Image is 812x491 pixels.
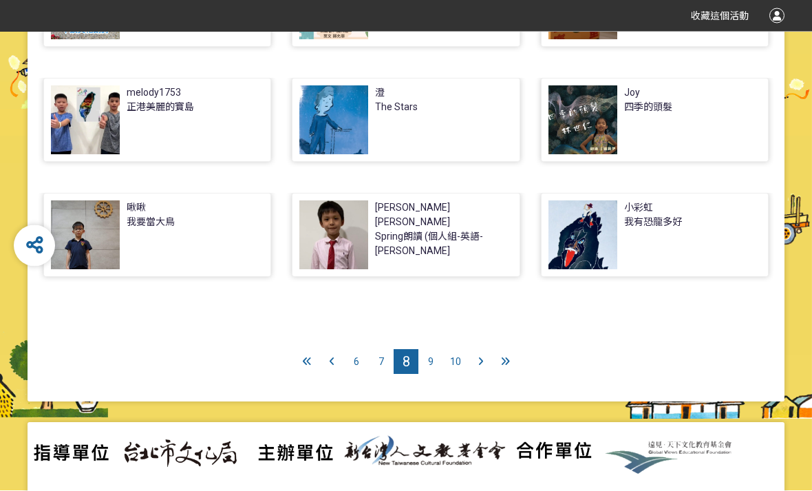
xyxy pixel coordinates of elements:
div: Joy [624,86,640,101]
a: Joy四季的頭髮 [541,79,769,163]
div: 我要當大鳥 [127,216,175,230]
div: 澄 [375,86,385,101]
span: 7 [378,357,384,368]
span: 收藏這個活動 [691,10,749,21]
span: 6 [354,357,359,368]
div: Spring朗讀 (個人組-英語-[PERSON_NAME] [375,230,513,259]
div: 小彩虹 [624,201,653,216]
div: 正港美麗的寶島 [127,101,194,115]
a: [PERSON_NAME] [PERSON_NAME]Spring朗讀 (個人組-英語-[PERSON_NAME] [292,194,520,278]
div: 四季的頭髮 [624,101,672,115]
div: 啾啾 [127,201,146,216]
a: 小彩虹我有恐龍多好 [541,194,769,278]
div: The Stars [375,101,418,115]
span: 9 [428,357,434,368]
div: melody1753 [127,86,181,101]
div: [PERSON_NAME] [PERSON_NAME] [375,201,513,230]
a: melody1753正港美麗的寶島 [43,79,272,163]
a: 啾啾我要當大鳥 [43,194,272,278]
span: 10 [450,357,461,368]
div: 我有恐龍多好 [624,216,682,230]
a: 澄The Stars [292,79,520,163]
span: 8 [403,354,410,370]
